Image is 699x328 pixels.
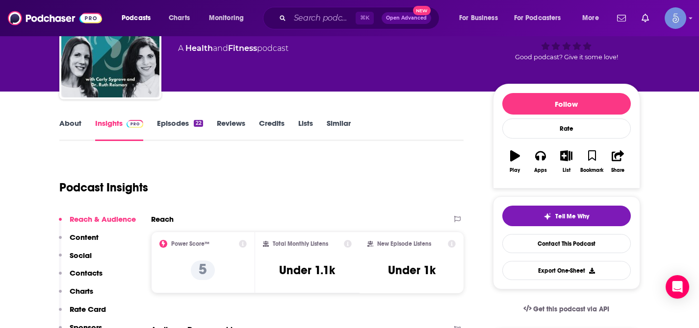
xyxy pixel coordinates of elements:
span: Get this podcast via API [533,305,609,313]
button: Content [59,233,99,251]
div: Bookmark [580,167,603,173]
input: Search podcasts, credits, & more... [290,10,356,26]
button: open menu [202,10,257,26]
div: Apps [534,167,547,173]
div: Share [611,167,624,173]
button: open menu [115,10,163,26]
p: 5 [191,260,215,280]
h3: Under 1.1k [279,263,335,278]
a: Reviews [217,118,245,141]
button: Bookmark [579,144,605,179]
span: Open Advanced [386,16,427,21]
a: Show notifications dropdown [638,10,653,26]
p: Charts [70,286,93,296]
a: Credits [259,118,285,141]
span: and [213,44,228,53]
a: Charts [162,10,196,26]
span: Charts [169,11,190,25]
a: Lists [298,118,313,141]
a: Fitness [228,44,257,53]
button: Play [502,144,528,179]
div: Play [510,167,520,173]
a: Episodes22 [157,118,203,141]
button: Contacts [59,268,103,286]
p: Content [70,233,99,242]
div: 5Good podcast? Give it some love! [493,6,640,67]
div: Search podcasts, credits, & more... [272,7,449,29]
span: Good podcast? Give it some love! [515,53,618,61]
button: open menu [508,10,575,26]
button: Rate Card [59,305,106,323]
button: Share [605,144,630,179]
button: Reach & Audience [59,214,136,233]
p: Social [70,251,92,260]
img: tell me why sparkle [544,212,551,220]
h2: New Episode Listens [377,240,431,247]
div: Rate [502,118,631,139]
img: Podchaser - Follow, Share and Rate Podcasts [8,9,102,27]
span: Monitoring [209,11,244,25]
button: Show profile menu [665,7,686,29]
a: About [59,118,81,141]
button: open menu [575,10,611,26]
img: User Profile [665,7,686,29]
a: Similar [327,118,351,141]
a: Show notifications dropdown [613,10,630,26]
button: List [553,144,579,179]
span: For Podcasters [514,11,561,25]
div: List [563,167,570,173]
button: Open AdvancedNew [382,12,431,24]
a: Contact This Podcast [502,234,631,253]
h2: Total Monthly Listens [273,240,328,247]
span: More [582,11,599,25]
span: New [413,6,431,15]
button: Follow [502,93,631,115]
button: tell me why sparkleTell Me Why [502,206,631,226]
h2: Power Score™ [171,240,209,247]
a: Get this podcast via API [516,297,618,321]
div: Open Intercom Messenger [666,275,689,299]
button: Social [59,251,92,269]
div: 22 [194,120,203,127]
div: A podcast [178,43,288,54]
a: Health [185,44,213,53]
span: For Business [459,11,498,25]
a: InsightsPodchaser Pro [95,118,144,141]
h1: Podcast Insights [59,180,148,195]
p: Contacts [70,268,103,278]
h2: Reach [151,214,174,224]
span: Logged in as Spiral5-G1 [665,7,686,29]
button: open menu [452,10,510,26]
button: Apps [528,144,553,179]
span: ⌘ K [356,12,374,24]
p: Rate Card [70,305,106,314]
button: Export One-Sheet [502,261,631,280]
p: Reach & Audience [70,214,136,224]
span: Podcasts [122,11,151,25]
h3: Under 1k [388,263,436,278]
img: Podchaser Pro [127,120,144,128]
span: Tell Me Why [555,212,589,220]
button: Charts [59,286,93,305]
